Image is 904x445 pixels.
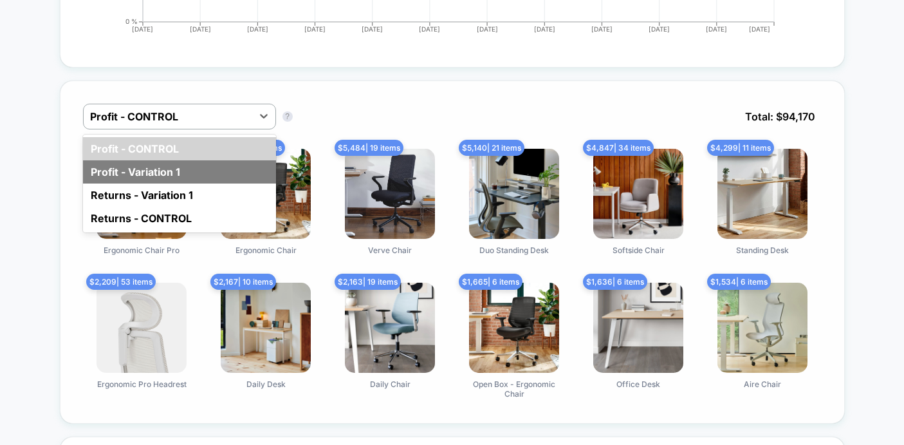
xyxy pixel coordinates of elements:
span: $ 1,636 | 6 items [583,274,647,290]
tspan: [DATE] [534,25,555,33]
img: Open Box - Ergonomic Chair [469,283,559,373]
img: Duo Standing Desk [469,149,559,239]
span: Verve Chair [368,245,412,267]
span: Daily Chair [370,379,410,401]
span: Ergonomic Chair Pro [104,245,180,267]
span: $ 5,140 | 21 items [459,140,524,156]
button: ? [282,111,293,122]
span: Ergonomic Chair [235,245,297,267]
img: Softside Chair [593,149,683,239]
span: Standing Desk [736,245,789,267]
tspan: [DATE] [419,25,440,33]
span: $ 2,163 | 19 items [335,274,401,290]
span: $ 4,847 | 34 items [583,140,654,156]
img: Ergonomic Pro Headrest [97,283,187,373]
span: Open Box - Ergonomic Chair [466,379,562,401]
span: Daily Desk [246,379,286,401]
tspan: [DATE] [190,25,211,33]
span: Duo Standing Desk [479,245,549,267]
tspan: [DATE] [477,25,498,33]
span: Office Desk [616,379,660,401]
tspan: 0 % [125,17,138,25]
span: $ 1,665 | 6 items [459,274,522,290]
img: Daily Desk [221,283,311,373]
img: Office Desk [593,283,683,373]
span: Aire Chair [744,379,781,401]
img: Standing Desk [717,149,807,239]
span: $ 2,209 | 53 items [86,274,156,290]
tspan: [DATE] [749,25,770,33]
span: Total: $ 94,170 [739,104,822,129]
div: Returns - CONTROL [83,207,276,230]
tspan: [DATE] [591,25,613,33]
span: Ergonomic Pro Headrest [97,379,187,401]
tspan: [DATE] [649,25,670,33]
span: Softside Chair [613,245,665,267]
img: Daily Chair [345,283,435,373]
div: Profit - Variation 1 [83,160,276,184]
tspan: [DATE] [304,25,326,33]
img: Verve Chair [345,149,435,239]
span: $ 4,299 | 11 items [707,140,774,156]
div: Profit - CONTROL [83,137,276,160]
span: $ 5,484 | 19 items [335,140,403,156]
img: Aire Chair [717,283,807,373]
tspan: [DATE] [132,25,153,33]
tspan: [DATE] [247,25,268,33]
span: $ 1,534 | 6 items [707,274,771,290]
tspan: [DATE] [362,25,383,33]
tspan: [DATE] [706,25,727,33]
span: $ 2,167 | 10 items [210,274,276,290]
div: Returns - Variation 1 [83,184,276,207]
